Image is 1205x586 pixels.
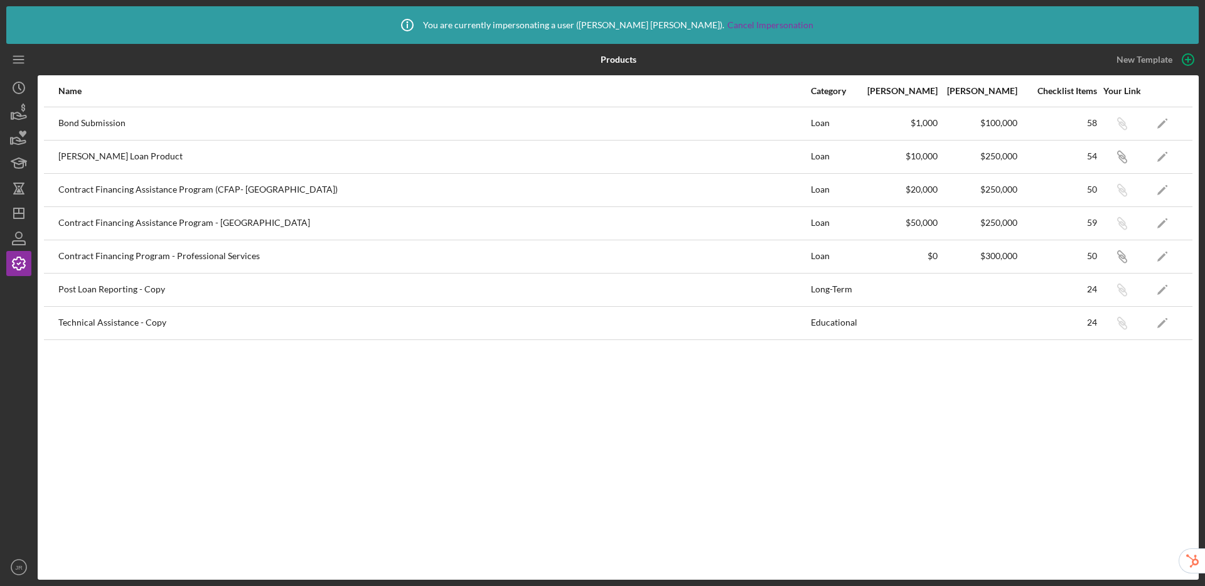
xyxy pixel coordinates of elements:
[939,184,1017,194] div: $250,000
[859,218,938,228] div: $50,000
[1019,184,1097,194] div: 50
[811,108,858,139] div: Loan
[1019,251,1097,261] div: 50
[811,241,858,272] div: Loan
[1109,50,1199,69] button: New Template
[1098,86,1145,96] div: Your Link
[1019,118,1097,128] div: 58
[939,118,1017,128] div: $100,000
[859,86,938,96] div: [PERSON_NAME]
[1019,218,1097,228] div: 59
[15,564,23,571] text: JR
[859,118,938,128] div: $1,000
[811,174,858,206] div: Loan
[811,208,858,239] div: Loan
[58,241,810,272] div: Contract Financing Program - Professional Services
[939,251,1017,261] div: $300,000
[58,208,810,239] div: Contract Financing Assistance Program - [GEOGRAPHIC_DATA]
[859,251,938,261] div: $0
[1019,317,1097,328] div: 24
[811,274,858,306] div: Long-Term
[939,86,1017,96] div: [PERSON_NAME]
[939,218,1017,228] div: $250,000
[58,174,810,206] div: Contract Financing Assistance Program (CFAP- [GEOGRAPHIC_DATA])
[58,274,810,306] div: Post Loan Reporting - Copy
[859,184,938,194] div: $20,000
[811,86,858,96] div: Category
[58,86,810,96] div: Name
[58,307,810,339] div: Technical Assistance - Copy
[939,151,1017,161] div: $250,000
[1117,50,1172,69] div: New Template
[1019,86,1097,96] div: Checklist Items
[58,108,810,139] div: Bond Submission
[727,20,813,30] a: Cancel Impersonation
[6,555,31,580] button: JR
[601,55,636,65] b: Products
[859,151,938,161] div: $10,000
[58,141,810,173] div: [PERSON_NAME] Loan Product
[811,141,858,173] div: Loan
[1019,151,1097,161] div: 54
[392,9,813,41] div: You are currently impersonating a user ( [PERSON_NAME] [PERSON_NAME] ).
[811,307,858,339] div: Educational
[1019,284,1097,294] div: 24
